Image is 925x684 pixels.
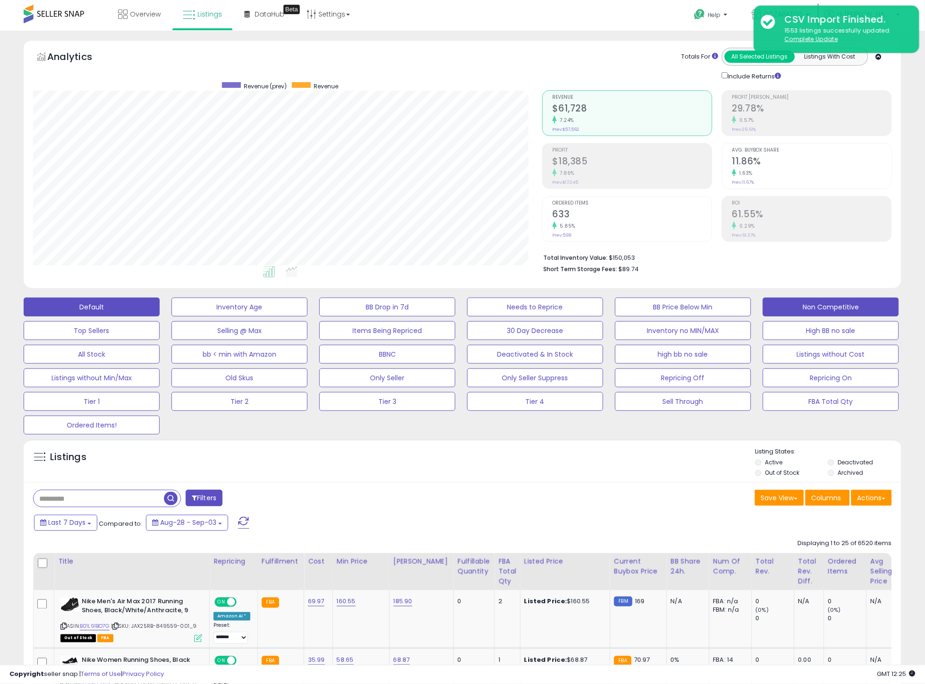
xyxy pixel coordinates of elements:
[308,656,325,665] a: 35.99
[197,9,222,19] span: Listings
[60,634,96,642] span: All listings that are currently out of stock and unavailable for purchase on Amazon
[763,298,899,316] button: Non Competitive
[614,597,633,607] small: FBM
[553,209,712,222] h2: 633
[50,451,86,464] h5: Listings
[47,50,111,66] h5: Analytics
[635,597,644,606] span: 169
[171,298,308,316] button: Inventory Age
[553,127,580,132] small: Prev: $57,562
[171,368,308,387] button: Old Skus
[48,518,86,528] span: Last 7 Days
[524,557,606,567] div: Listed Price
[111,623,197,630] span: | SKU: JAX25RB-849559-001_9
[713,665,745,673] div: FBM: 5
[9,670,44,679] strong: Copyright
[498,656,513,665] div: 1
[314,82,339,90] span: Revenue
[308,597,325,607] a: 69.97
[713,557,748,577] div: Num of Comp.
[756,598,794,606] div: 0
[215,598,227,607] span: ON
[763,392,899,411] button: FBA Total Qty
[614,557,663,577] div: Current Buybox Price
[838,458,874,466] label: Deactivated
[24,321,160,340] button: Top Sellers
[319,368,455,387] button: Only Seller
[615,345,751,364] button: high bb no sale
[394,557,450,567] div: [PERSON_NAME]
[160,518,216,528] span: Aug-28 - Sep-03
[467,345,603,364] button: Deactivated & In Stock
[337,656,354,665] a: 58.65
[9,670,164,679] div: seller snap | |
[795,51,865,63] button: Listings With Cost
[756,557,790,577] div: Total Rev.
[687,1,737,31] a: Help
[34,515,97,531] button: Last 7 Days
[756,656,794,665] div: 0
[215,657,227,665] span: ON
[394,597,412,607] a: 185.90
[619,265,639,274] span: $89.74
[553,103,712,116] h2: $61,728
[24,345,160,364] button: All Stock
[828,557,863,577] div: Ordered Items
[553,201,712,206] span: Ordered Items
[171,321,308,340] button: Selling @ Max
[553,232,572,238] small: Prev: 598
[871,557,905,587] div: Avg Selling Price
[615,298,751,316] button: BB Price Below Min
[553,156,712,169] h2: $18,385
[58,557,206,567] div: Title
[732,103,891,116] h2: 29.78%
[838,469,864,477] label: Archived
[713,606,745,615] div: FBM: n/a
[544,254,608,262] b: Total Inventory Value:
[615,321,751,340] button: Inventory no MIN/MAX
[308,557,329,567] div: Cost
[732,209,891,222] h2: 61.55%
[235,598,250,607] span: OFF
[80,623,110,631] a: B01L91BO7G
[713,598,745,606] div: FBA: n/a
[828,607,841,614] small: (0%)
[732,232,756,238] small: Prev: 61.37%
[557,170,575,177] small: 7.86%
[763,321,899,340] button: High BB no sale
[557,117,574,124] small: 7.24%
[671,656,702,665] div: 0%
[544,265,617,273] b: Short Term Storage Fees:
[785,35,838,43] u: Complete Update
[458,656,487,665] div: 0
[553,180,579,185] small: Prev: $17,045
[737,117,754,124] small: 0.57%
[682,52,719,61] div: Totals For
[186,490,223,506] button: Filters
[671,557,705,577] div: BB Share 24h.
[765,469,800,477] label: Out of Stock
[708,11,721,19] span: Help
[715,70,793,81] div: Include Returns
[214,612,250,621] div: Amazon AI *
[828,615,866,623] div: 0
[798,656,817,665] div: 0.00
[337,557,385,567] div: Min Price
[467,368,603,387] button: Only Seller Suppress
[553,148,712,153] span: Profit
[60,598,202,641] div: ASIN:
[130,9,161,19] span: Overview
[557,222,576,230] small: 5.85%
[544,251,885,263] li: $150,053
[798,598,817,606] div: N/A
[82,656,197,676] b: Nike Women Running Shoes, Black Black White 001, 9
[524,656,603,665] div: $68.87
[871,656,902,665] div: N/A
[615,392,751,411] button: Sell Through
[732,148,891,153] span: Avg. Buybox Share
[60,656,79,667] img: 31ovh8HwjiL._SL40_.jpg
[97,634,113,642] span: FBA
[337,597,356,607] a: 160.55
[763,345,899,364] button: Listings without Cost
[755,490,804,506] button: Save View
